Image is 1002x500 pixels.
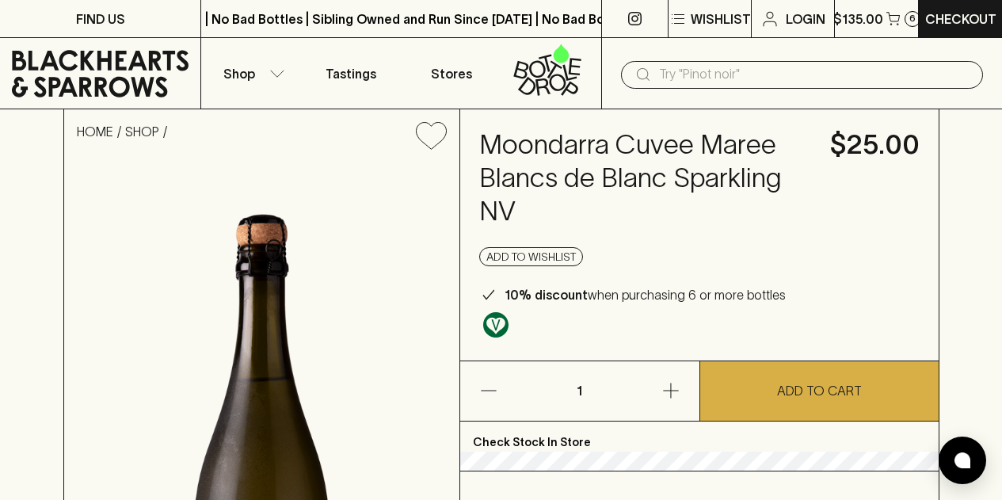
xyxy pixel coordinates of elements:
input: Try "Pinot noir" [659,62,970,87]
p: when purchasing 6 or more bottles [505,285,786,304]
a: Made without the use of any animal products. [479,308,512,342]
a: SHOP [125,124,159,139]
button: Add to wishlist [410,116,453,156]
p: 1 [561,361,599,421]
h4: $25.00 [830,128,920,162]
p: Check Stock In Store [460,422,939,452]
h4: Moondarra Cuvee Maree Blancs de Blanc Sparkling NV [479,128,811,228]
p: $135.00 [833,10,883,29]
p: Login [786,10,825,29]
button: Add to wishlist [479,247,583,266]
a: HOME [77,124,113,139]
button: ADD TO CART [700,361,939,421]
img: Vegan [483,312,509,338]
p: Tastings [326,64,376,83]
a: Tastings [301,38,401,109]
p: Shop [223,64,255,83]
p: ADD TO CART [777,381,862,400]
a: Stores [402,38,501,109]
p: Checkout [925,10,996,29]
p: Stores [431,64,472,83]
button: Shop [201,38,301,109]
b: 10% discount [505,288,588,302]
img: bubble-icon [954,452,970,468]
p: 6 [909,14,916,23]
p: Wishlist [691,10,751,29]
p: FIND US [76,10,125,29]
